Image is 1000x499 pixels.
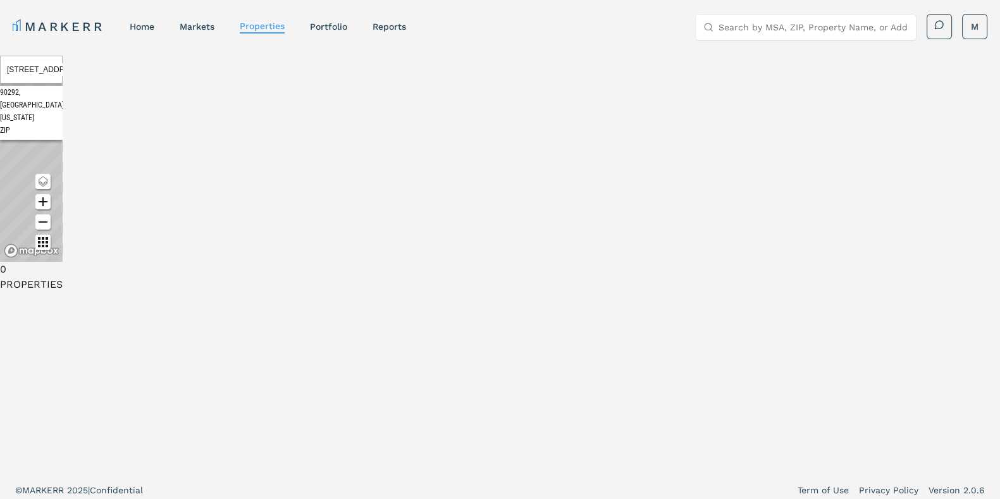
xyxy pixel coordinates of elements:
button: M [962,14,987,39]
a: properties [240,21,285,31]
a: Term of Use [798,484,849,496]
span: M [971,20,978,33]
span: 2025 | [67,485,90,495]
span: MARKERR [22,485,67,495]
button: Zoom in map button [35,194,51,209]
span: Confidential [90,485,143,495]
a: Mapbox logo [4,243,59,258]
input: Search by MSA, ZIP, Property Name, or Address [719,15,908,40]
input: Search by property name, address, MSA or ZIP Code [7,63,102,76]
a: Version 2.0.6 [929,484,985,496]
button: Change style map button [35,174,51,189]
button: Other options map button [35,235,51,250]
a: home [130,22,154,32]
a: Portfolio [310,22,347,32]
button: Zoom out map button [35,214,51,230]
span: © [15,485,22,495]
a: markets [180,22,214,32]
a: Privacy Policy [859,484,918,496]
a: reports [373,22,406,32]
a: MARKERR [13,18,104,35]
